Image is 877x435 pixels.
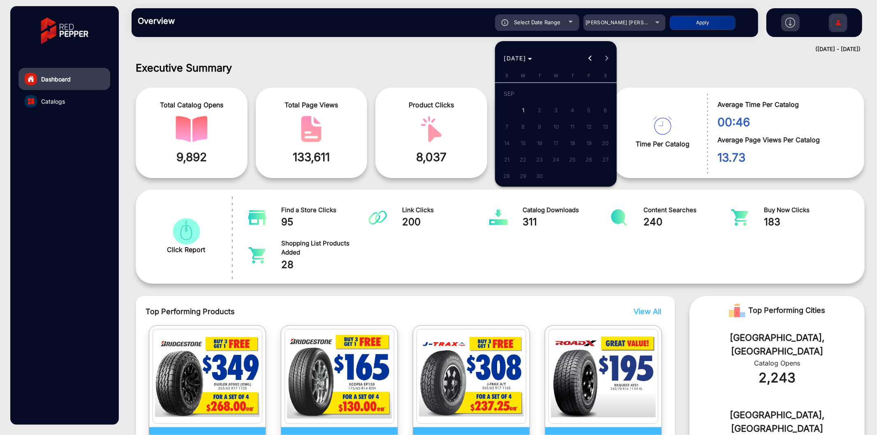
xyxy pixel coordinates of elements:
[581,118,597,135] button: September 12, 2025
[531,102,548,118] button: September 2, 2025
[499,152,514,167] span: 21
[548,103,563,118] span: 3
[516,169,530,183] span: 29
[499,169,514,183] span: 28
[516,136,530,150] span: 15
[548,151,564,168] button: September 24, 2025
[548,118,564,135] button: September 10, 2025
[498,86,613,102] td: SEP
[504,55,526,62] span: [DATE]
[582,50,598,67] button: Previous month
[532,119,547,134] span: 9
[597,135,613,151] button: September 20, 2025
[498,168,515,184] button: September 28, 2025
[531,168,548,184] button: September 30, 2025
[532,152,547,167] span: 23
[498,118,515,135] button: September 7, 2025
[531,135,548,151] button: September 16, 2025
[499,119,514,134] span: 7
[565,103,580,118] span: 4
[516,152,530,167] span: 22
[532,103,547,118] span: 2
[588,73,590,79] span: F
[581,152,596,167] span: 26
[554,73,558,79] span: W
[548,135,564,151] button: September 17, 2025
[548,152,563,167] span: 24
[515,118,531,135] button: September 8, 2025
[516,103,530,118] span: 1
[581,135,597,151] button: September 19, 2025
[565,136,580,150] span: 18
[505,73,508,79] span: S
[531,151,548,168] button: September 23, 2025
[548,119,563,134] span: 10
[531,118,548,135] button: September 9, 2025
[565,119,580,134] span: 11
[516,119,530,134] span: 8
[498,151,515,168] button: September 21, 2025
[597,151,613,168] button: September 27, 2025
[597,102,613,118] button: September 6, 2025
[597,118,613,135] button: September 13, 2025
[564,102,581,118] button: September 4, 2025
[515,135,531,151] button: September 15, 2025
[581,119,596,134] span: 12
[598,152,613,167] span: 27
[571,73,574,79] span: T
[515,102,531,118] button: September 1, 2025
[565,152,580,167] span: 25
[501,51,536,66] button: Choose month and year
[532,169,547,183] span: 30
[564,118,581,135] button: September 11, 2025
[499,136,514,150] span: 14
[498,135,515,151] button: September 14, 2025
[564,151,581,168] button: September 25, 2025
[598,119,613,134] span: 13
[548,102,564,118] button: September 3, 2025
[538,73,541,79] span: T
[581,102,597,118] button: September 5, 2025
[532,136,547,150] span: 16
[515,168,531,184] button: September 29, 2025
[598,103,613,118] span: 6
[598,136,613,150] span: 20
[521,73,525,79] span: M
[515,151,531,168] button: September 22, 2025
[564,135,581,151] button: September 18, 2025
[581,103,596,118] span: 5
[548,136,563,150] span: 17
[604,73,607,79] span: S
[581,151,597,168] button: September 26, 2025
[581,136,596,150] span: 19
